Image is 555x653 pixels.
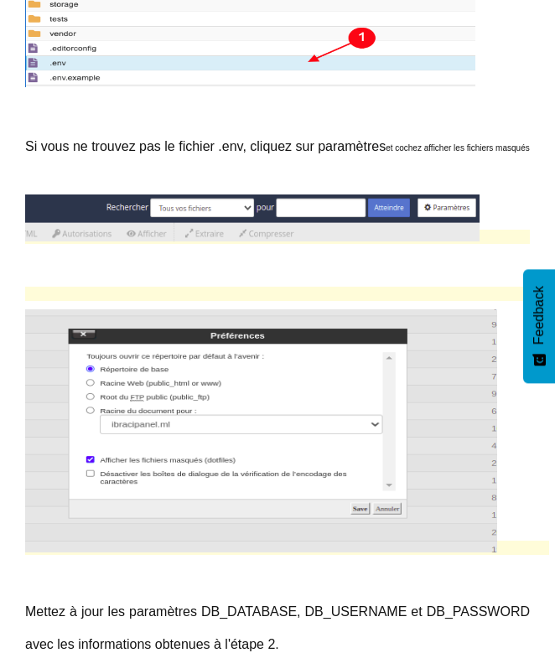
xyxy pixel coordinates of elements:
iframe: Drift Widget Chat Controller [471,569,535,633]
span: Si vous ne trouvez pas le fichier .env, cliquez sur paramètres [25,139,386,153]
span: et cochez afficher les fichiers masqués [386,143,530,153]
button: Feedback - Afficher l’enquête [523,269,555,383]
span: Mettez à jour les paramètres DB_DATABASE, DB_USERNAME et DB_PASSWORD avec les informations obtenu... [25,604,533,652]
img: Sikez321qiDQB1Ecd1_gYGyqj1VKCWZahl3qkP6ha_ERFrG_Mw3r8UD6SNVdBb5xLaMq7LDGvUcQ9fj40GzVo22mAfhNWjG0K... [25,309,497,552]
img: 7KafOsJnrxq9-R7Q_kuQNS2ySwbo9fk0O5R9RmQv7TwYVbou6njX_ma3PVWl6q8rBT7guEXX-0JxvQ9Mxk_kXn4ceOSPC8-EX... [25,194,480,241]
span: Feedback [532,286,547,345]
iframe: Drift Widget Chat Window [210,377,545,579]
